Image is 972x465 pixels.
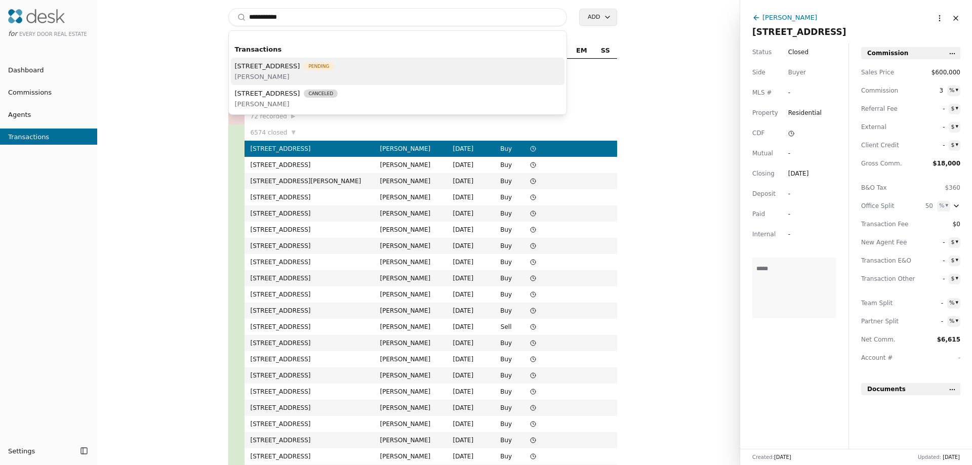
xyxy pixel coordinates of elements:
[8,9,65,23] img: Desk
[491,384,521,400] td: Buy
[245,448,374,464] td: [STREET_ADDRESS]
[926,104,945,114] span: -
[291,128,295,137] span: ▼
[374,400,447,416] td: [PERSON_NAME]
[942,219,960,229] span: $0
[491,141,521,157] td: Buy
[752,453,791,461] div: Created:
[947,86,960,96] button: %
[374,351,447,367] td: [PERSON_NAME]
[752,189,776,199] span: Deposit
[926,256,945,266] span: -
[576,45,587,56] span: EM
[245,286,374,303] td: [STREET_ADDRESS]
[374,286,447,303] td: [PERSON_NAME]
[374,189,447,205] td: [PERSON_NAME]
[374,222,447,238] td: [PERSON_NAME]
[955,104,958,113] div: ▾
[788,148,806,158] div: -
[491,319,521,335] td: Sell
[752,168,775,179] span: Closing
[374,157,447,173] td: [PERSON_NAME]
[245,416,374,432] td: [STREET_ADDRESS]
[491,222,521,238] td: Buy
[925,316,943,326] span: -
[491,416,521,432] td: Buy
[304,90,338,98] span: Canceled
[867,384,906,394] span: Documents
[926,140,945,150] span: -
[788,229,806,239] div: -
[752,27,846,37] span: [STREET_ADDRESS]
[245,238,374,254] td: [STREET_ADDRESS]
[447,254,491,270] td: [DATE]
[491,303,521,319] td: Buy
[955,122,958,131] div: ▾
[958,354,960,361] span: -
[752,47,772,57] span: Status
[8,446,35,456] span: Settings
[752,209,765,219] span: Paid
[949,140,960,150] button: $
[918,453,960,461] div: Updated:
[752,148,773,158] span: Mutual
[291,112,295,121] span: ▶
[245,205,374,222] td: [STREET_ADDRESS]
[861,67,907,77] span: Sales Price
[491,205,521,222] td: Buy
[245,254,374,270] td: [STREET_ADDRESS]
[491,254,521,270] td: Buy
[447,335,491,351] td: [DATE]
[245,303,374,319] td: [STREET_ADDRESS]
[245,270,374,286] td: [STREET_ADDRESS]
[752,229,776,239] span: Internal
[949,122,960,132] button: $
[245,384,374,400] td: [STREET_ADDRESS]
[861,122,907,132] span: External
[949,256,960,266] button: $
[788,209,806,219] div: -
[245,351,374,367] td: [STREET_ADDRESS]
[229,39,567,114] div: Suggestions
[491,157,521,173] td: Buy
[752,108,778,118] span: Property
[447,205,491,222] td: [DATE]
[235,61,300,71] span: [STREET_ADDRESS]
[447,173,491,189] td: [DATE]
[752,67,765,77] span: Side
[491,367,521,384] td: Buy
[945,201,948,210] div: ▾
[955,316,958,325] div: ▾
[861,316,907,326] span: Partner Split
[937,201,950,211] button: %
[447,141,491,157] td: [DATE]
[788,47,808,57] span: Closed
[762,12,817,23] div: [PERSON_NAME]
[933,160,960,167] span: $18,000
[861,334,907,345] span: Net Comm.
[945,184,960,191] span: $360
[915,201,933,211] span: 50
[752,88,772,98] span: MLS #
[949,104,960,114] button: $
[251,128,288,138] span: 6574 closed
[788,67,806,77] div: Buyer
[245,157,374,173] td: [STREET_ADDRESS]
[245,335,374,351] td: [STREET_ADDRESS]
[447,416,491,432] td: [DATE]
[447,238,491,254] td: [DATE]
[925,298,943,308] span: -
[8,30,17,37] span: for
[931,67,960,77] span: $600,000
[925,86,943,96] span: 3
[447,189,491,205] td: [DATE]
[788,168,809,179] div: [DATE]
[861,219,907,229] span: Transaction Fee
[245,141,374,157] td: [STREET_ADDRESS]
[447,303,491,319] td: [DATE]
[937,336,960,343] span: $6,615
[861,158,907,168] span: Gross Comm.
[447,384,491,400] td: [DATE]
[955,256,958,265] div: ▾
[861,183,907,193] span: B&O Tax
